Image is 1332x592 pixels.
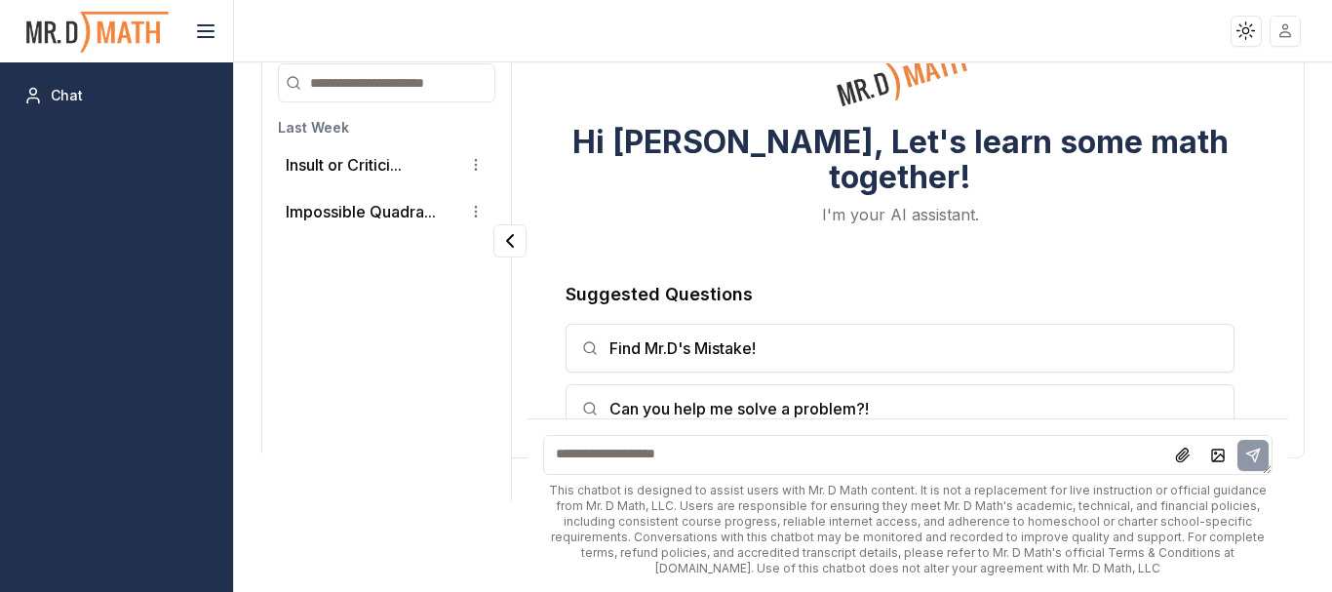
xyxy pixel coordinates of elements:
button: Can you help me solve a problem?! [566,384,1234,433]
button: Conversation options [464,153,488,177]
button: Impossible Quadra... [286,200,436,223]
button: Collapse panel [493,224,527,257]
div: This chatbot is designed to assist users with Mr. D Math content. It is not a replacement for liv... [543,483,1273,576]
img: PromptOwl [24,6,171,58]
button: Find Mr.D's Mistake! [566,324,1234,373]
button: Insult or Critici... [286,153,402,177]
h3: Suggested Questions [566,281,1234,308]
img: placeholder-user.jpg [1272,17,1300,45]
p: I'm your AI assistant. [822,203,979,226]
button: Conversation options [464,200,488,223]
a: Chat [16,78,217,113]
span: Chat [51,86,83,105]
h3: Hi [PERSON_NAME], Let's learn some math together! [528,125,1273,195]
h3: Last Week [278,118,495,138]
